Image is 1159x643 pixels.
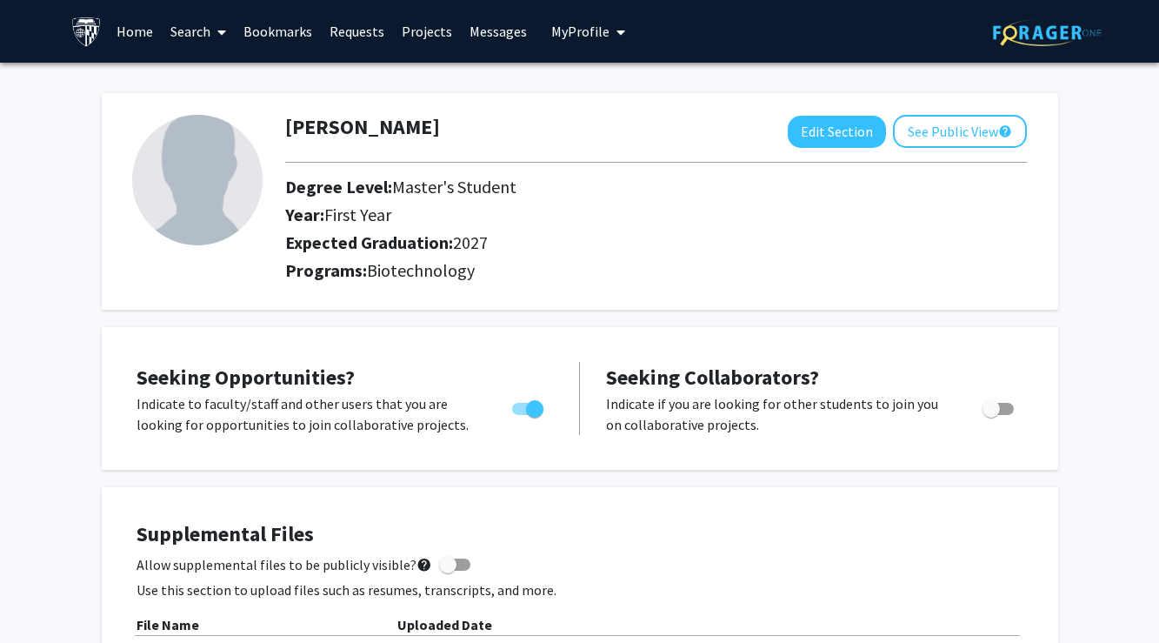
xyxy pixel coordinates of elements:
[137,579,1023,600] p: Use this section to upload files such as resumes, transcripts, and more.
[321,1,393,62] a: Requests
[137,522,1023,547] h4: Supplemental Files
[367,259,475,281] span: Biotechnology
[461,1,536,62] a: Messages
[71,17,102,47] img: Johns Hopkins University Logo
[108,1,162,62] a: Home
[976,393,1023,419] div: Toggle
[285,177,877,198] h2: Degree Level:
[397,616,492,633] b: Uploaded Date
[993,19,1102,46] img: ForagerOne Logo
[416,554,432,575] mat-icon: help
[132,115,263,245] img: Profile Picture
[137,393,479,435] p: Indicate to faculty/staff and other users that you are looking for opportunities to join collabor...
[893,115,1027,148] button: See Public View
[235,1,321,62] a: Bookmarks
[285,260,1027,281] h2: Programs:
[285,115,440,140] h1: [PERSON_NAME]
[285,232,877,253] h2: Expected Graduation:
[453,231,488,253] span: 2027
[285,204,877,225] h2: Year:
[998,121,1012,142] mat-icon: help
[551,23,609,40] span: My Profile
[162,1,235,62] a: Search
[13,565,74,630] iframe: Chat
[324,204,391,225] span: First Year
[137,554,432,575] span: Allow supplemental files to be publicly visible?
[788,116,886,148] button: Edit Section
[606,393,949,435] p: Indicate if you are looking for other students to join you on collaborative projects.
[392,176,516,198] span: Master's Student
[137,616,199,633] b: File Name
[606,364,819,391] span: Seeking Collaborators?
[137,364,355,391] span: Seeking Opportunities?
[505,393,553,419] div: Toggle
[393,1,461,62] a: Projects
